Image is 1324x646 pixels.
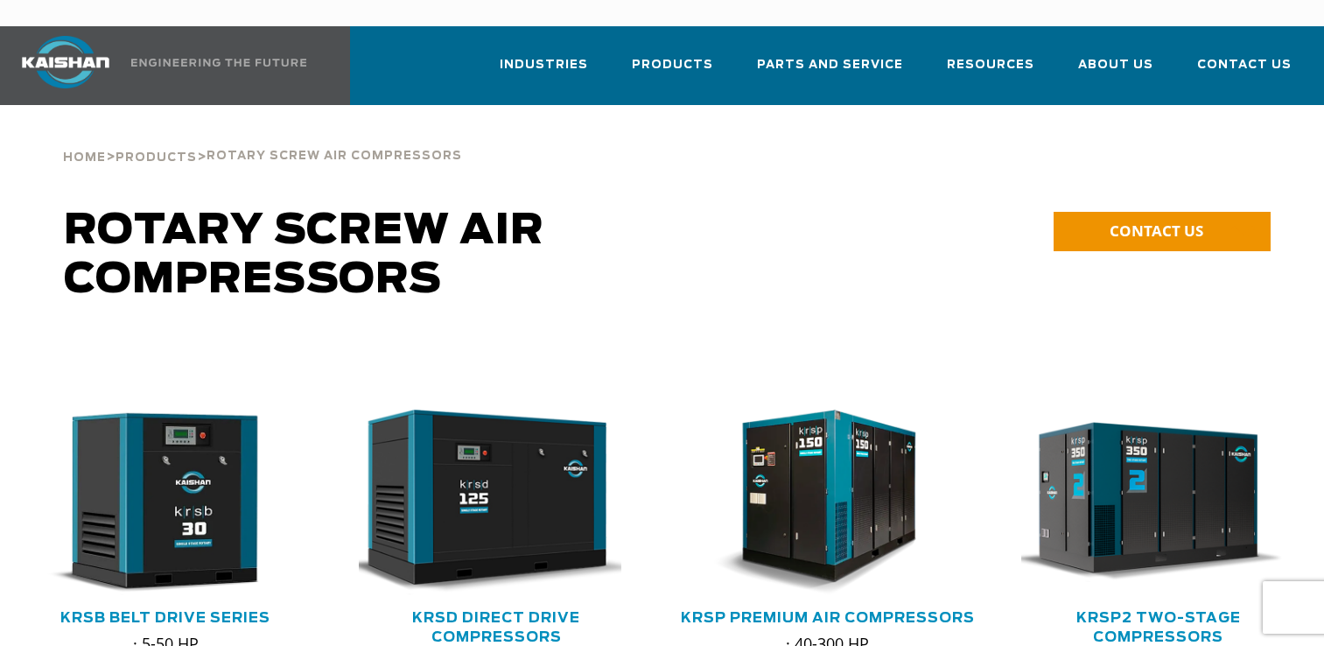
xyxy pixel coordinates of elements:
div: krsp150 [690,410,965,595]
span: About Us [1078,55,1153,75]
div: krsd125 [359,410,634,595]
a: Products [632,42,713,102]
div: krsp350 [1021,410,1296,595]
a: Parts and Service [757,42,903,102]
a: Contact Us [1197,42,1292,102]
a: Home [63,149,106,165]
a: About Us [1078,42,1153,102]
a: KRSP2 Two-Stage Compressors [1076,611,1241,644]
img: krsp150 [677,410,953,595]
a: Products [116,149,197,165]
span: Rotary Screw Air Compressors [64,210,544,301]
span: Industries [500,55,588,75]
span: Products [116,152,197,164]
span: Home [63,152,106,164]
a: KRSP Premium Air Compressors [681,611,975,625]
div: > > [63,105,462,172]
img: krsd125 [346,410,621,595]
span: Contact Us [1197,55,1292,75]
div: krsb30 [28,410,303,595]
a: CONTACT US [1054,212,1271,251]
a: Resources [947,42,1034,102]
a: KRSD Direct Drive Compressors [412,611,580,644]
span: Parts and Service [757,55,903,75]
img: Engineering the future [131,59,306,67]
span: Products [632,55,713,75]
a: Industries [500,42,588,102]
img: krsp350 [1008,410,1284,595]
span: Resources [947,55,1034,75]
a: KRSB Belt Drive Series [60,611,270,625]
span: Rotary Screw Air Compressors [207,151,462,162]
span: CONTACT US [1110,221,1203,241]
img: krsb30 [15,410,291,595]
